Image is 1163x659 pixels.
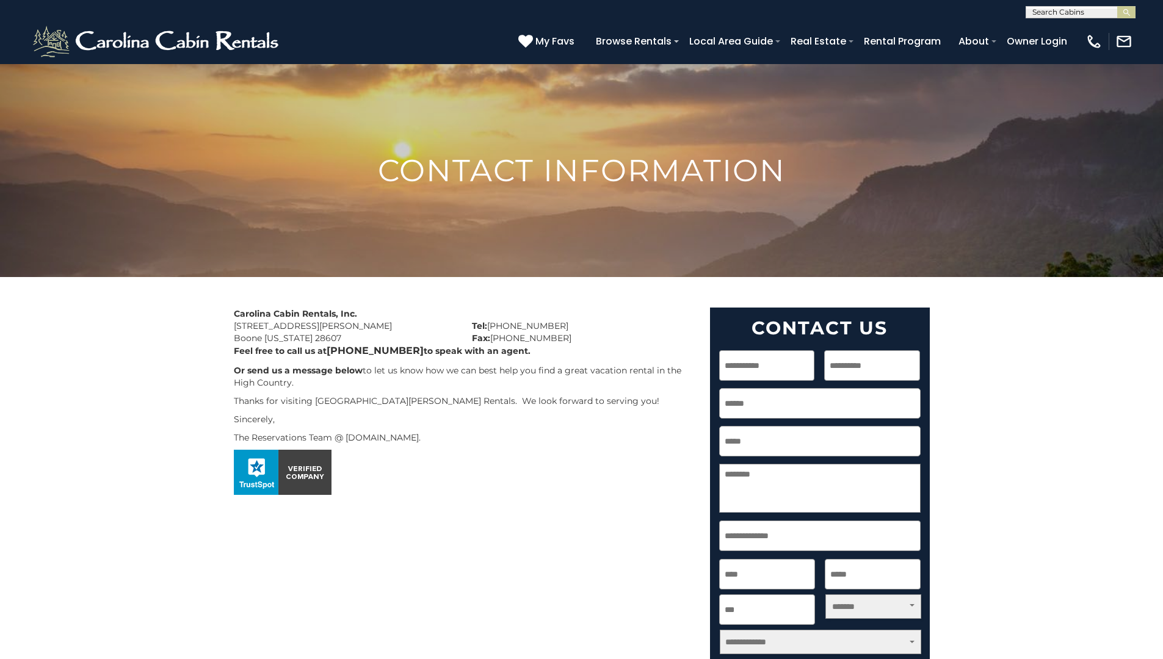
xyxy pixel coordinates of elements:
b: to speak with an agent. [424,345,531,356]
img: White-1-2.png [31,23,284,60]
img: phone-regular-white.png [1085,33,1103,50]
img: mail-regular-white.png [1115,33,1132,50]
strong: Fax: [472,333,490,344]
h2: Contact Us [719,317,921,339]
p: to let us know how we can best help you find a great vacation rental in the High Country. [234,364,692,389]
b: [PHONE_NUMBER] [327,345,424,356]
a: My Favs [518,34,578,49]
div: [STREET_ADDRESS][PERSON_NAME] Boone [US_STATE] 28607 [225,308,463,344]
a: Browse Rentals [590,31,678,52]
a: About [952,31,995,52]
span: My Favs [535,34,574,49]
p: Thanks for visiting [GEOGRAPHIC_DATA][PERSON_NAME] Rentals. We look forward to serving you! [234,395,692,407]
a: Real Estate [784,31,852,52]
p: The Reservations Team @ [DOMAIN_NAME]. [234,431,692,444]
div: [PHONE_NUMBER] [PHONE_NUMBER] [463,308,701,344]
strong: Tel: [472,320,487,331]
a: Owner Login [1001,31,1073,52]
b: Feel free to call us at [234,345,327,356]
a: Rental Program [858,31,947,52]
a: Local Area Guide [683,31,779,52]
p: Sincerely, [234,413,692,425]
b: Or send us a message below [234,365,363,376]
img: seal_horizontal.png [234,450,332,495]
strong: Carolina Cabin Rentals, Inc. [234,308,357,319]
